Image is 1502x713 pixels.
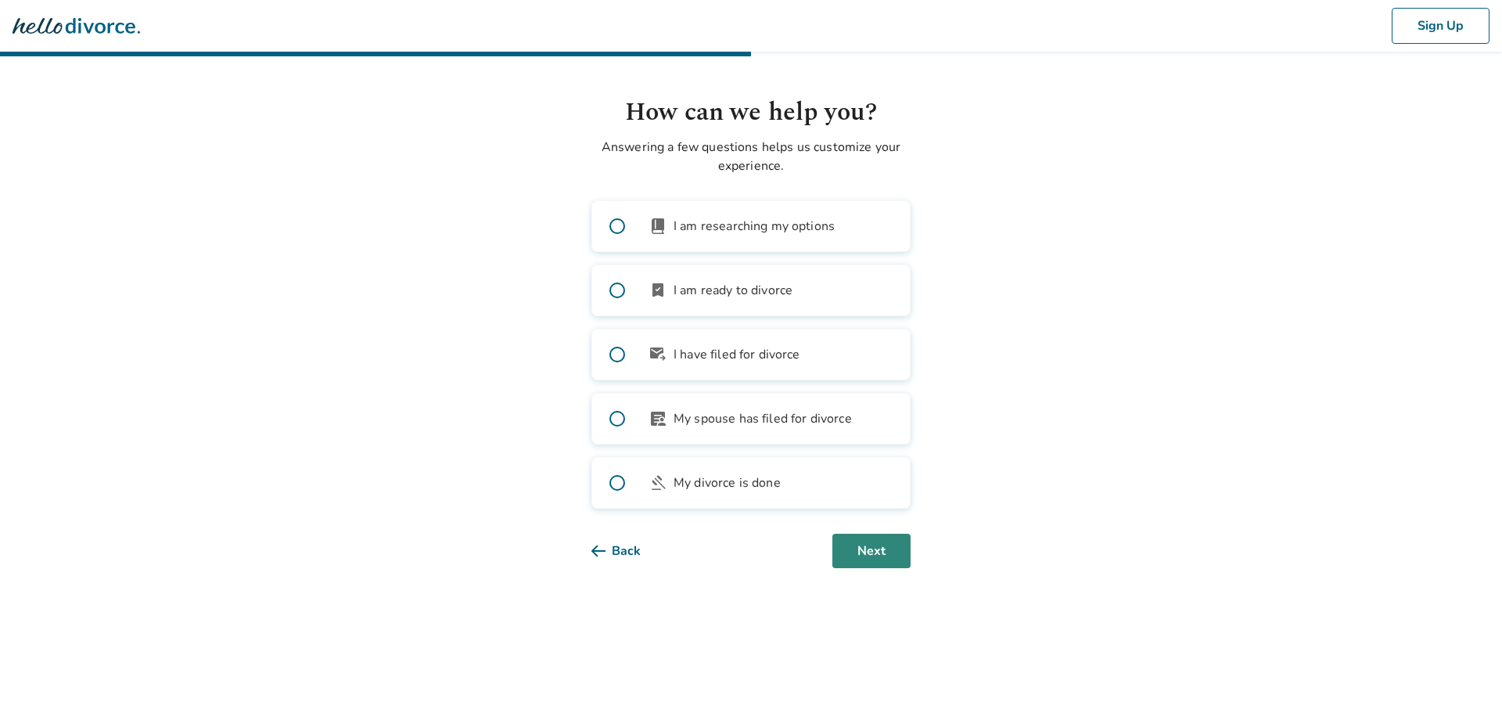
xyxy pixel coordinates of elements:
[674,474,781,492] span: My divorce is done
[649,281,667,300] span: bookmark_check
[649,217,667,236] span: book_2
[591,138,911,175] p: Answering a few questions helps us customize your experience.
[674,281,792,300] span: I am ready to divorce
[674,217,835,236] span: I am researching my options
[1392,8,1489,44] button: Sign Up
[674,345,800,364] span: I have filed for divorce
[832,534,911,568] button: Next
[591,534,666,568] button: Back
[674,409,852,428] span: My spouse has filed for divorce
[649,345,667,364] span: outgoing_mail
[649,409,667,428] span: article_person
[591,94,911,131] h1: How can we help you?
[649,474,667,492] span: gavel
